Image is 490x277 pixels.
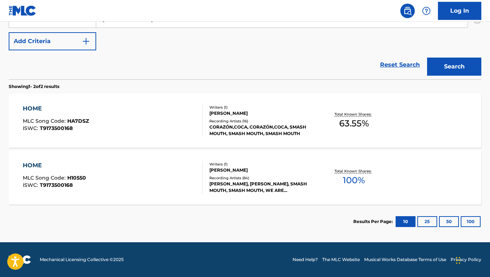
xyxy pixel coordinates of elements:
[9,83,59,90] p: Showing 1 - 2 of 2 results
[23,182,40,188] span: ISWC :
[322,256,360,263] a: The MLC Website
[335,168,373,174] p: Total Known Shares:
[40,125,73,131] span: T9173500168
[23,118,67,124] span: MLC Song Code :
[396,216,416,227] button: 10
[403,7,412,15] img: search
[209,124,315,137] div: CORAZÓN,COCA, CORAZÓN,COCA, SMASH MOUTH, SMASH MOUTH, SMASH MOUTH
[422,7,431,15] img: help
[67,175,86,181] span: H10550
[339,117,369,130] span: 63.55 %
[209,161,315,167] div: Writers ( 1 )
[9,93,481,148] a: HOMEMLC Song Code:HA7DSZISWC:T9173500168Writers (1)[PERSON_NAME]Recording Artists (16)CORAZÓN,COC...
[454,242,490,277] iframe: Chat Widget
[67,118,89,124] span: HA7DSZ
[438,2,481,20] a: Log In
[209,175,315,181] div: Recording Artists ( 84 )
[353,218,395,225] p: Results Per Page:
[9,5,37,16] img: MLC Logo
[23,125,40,131] span: ISWC :
[376,57,423,73] a: Reset Search
[209,181,315,194] div: [PERSON_NAME], [PERSON_NAME], SMASH MOUTH, SMASH MOUTH, WE ARE MESSENGERS, [PERSON_NAME], [PERSON...
[293,256,318,263] a: Need Help?
[209,105,315,110] div: Writers ( 1 )
[419,4,434,18] div: Help
[209,110,315,117] div: [PERSON_NAME]
[23,161,86,170] div: HOME
[23,175,67,181] span: MLC Song Code :
[456,249,460,271] div: Drag
[400,4,415,18] a: Public Search
[343,174,365,187] span: 100 %
[461,216,481,227] button: 100
[209,118,315,124] div: Recording Artists ( 16 )
[364,256,446,263] a: Musical Works Database Terms of Use
[427,58,481,76] button: Search
[335,112,373,117] p: Total Known Shares:
[40,182,73,188] span: T9173500168
[9,150,481,205] a: HOMEMLC Song Code:H10550ISWC:T9173500168Writers (1)[PERSON_NAME]Recording Artists (84)[PERSON_NAM...
[451,256,481,263] a: Privacy Policy
[9,255,31,264] img: logo
[209,167,315,173] div: [PERSON_NAME]
[82,37,90,46] img: 9d2ae6d4665cec9f34b9.svg
[439,216,459,227] button: 50
[417,216,437,227] button: 25
[9,32,96,50] button: Add Criteria
[40,256,124,263] span: Mechanical Licensing Collective © 2025
[23,104,89,113] div: HOME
